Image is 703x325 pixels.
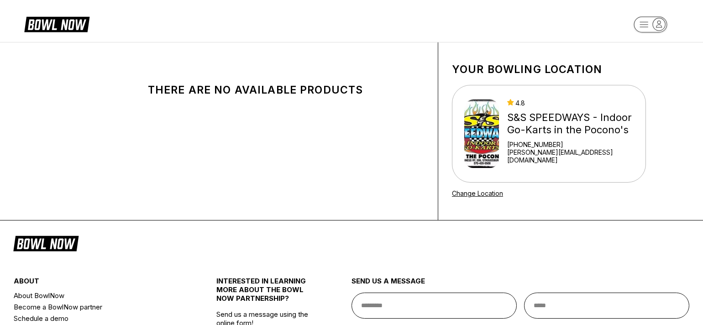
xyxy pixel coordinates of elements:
img: S&S SPEEDWAYS - Indoor Go-Karts in the Pocono's [464,100,499,168]
h1: Your bowling location [452,63,646,76]
div: INTERESTED IN LEARNING MORE ABOUT THE BOWL NOW PARTNERSHIP? [216,277,318,310]
div: about [14,277,183,290]
div: [PHONE_NUMBER] [507,141,634,148]
div: send us a message [351,277,689,293]
div: 4.8 [507,99,634,107]
div: There are no available products [114,84,397,96]
div: S&S SPEEDWAYS - Indoor Go-Karts in the Pocono's [507,111,634,136]
a: Change Location [452,189,503,197]
a: Become a BowlNow partner [14,301,183,313]
a: [PERSON_NAME][EMAIL_ADDRESS][DOMAIN_NAME] [507,148,634,164]
a: Schedule a demo [14,313,183,324]
a: About BowlNow [14,290,183,301]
